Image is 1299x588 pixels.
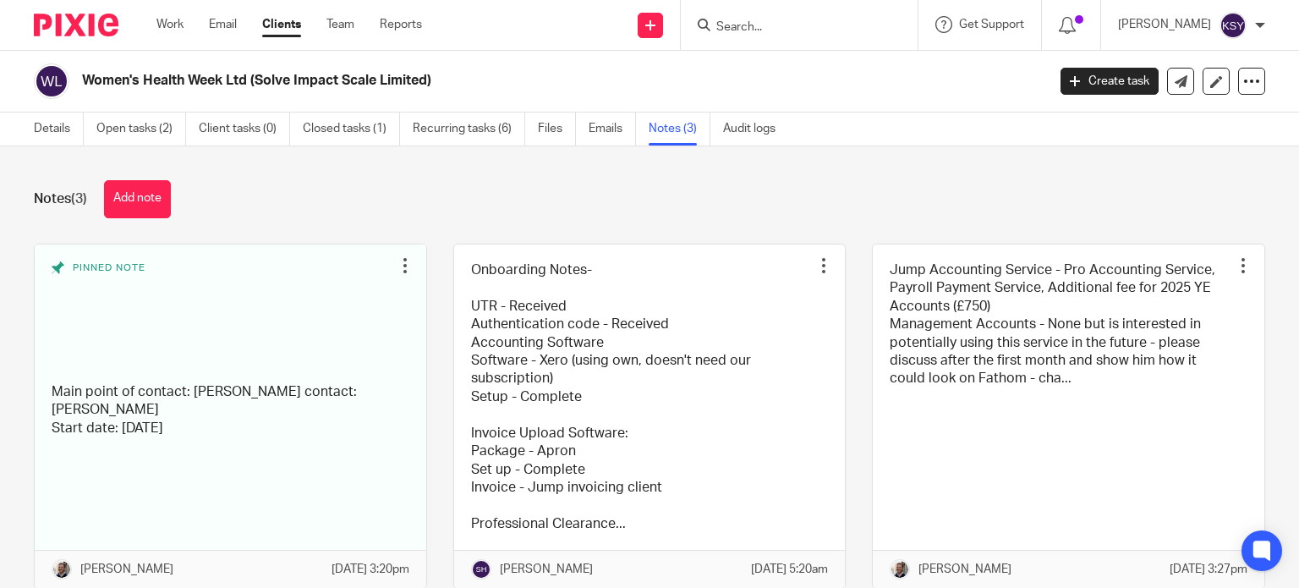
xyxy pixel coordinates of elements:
p: [PERSON_NAME] [1118,16,1211,33]
a: Notes (3) [649,113,710,146]
p: [DATE] 3:27pm [1170,561,1247,578]
a: Files [538,113,576,146]
p: [DATE] 3:20pm [332,561,409,578]
a: Clients [262,16,301,33]
span: (3) [71,192,87,206]
a: Create task [1061,68,1159,95]
img: svg%3E [471,559,491,580]
div: Pinned note [52,261,392,371]
p: [PERSON_NAME] [80,561,173,578]
input: Search [715,20,867,36]
img: svg%3E [34,63,69,99]
a: Emails [589,113,636,146]
a: Closed tasks (1) [303,113,400,146]
span: Get Support [959,19,1024,30]
a: Email [209,16,237,33]
img: Matt%20Circle.png [890,559,910,580]
h1: Notes [34,190,87,208]
img: svg%3E [1220,12,1247,39]
p: [PERSON_NAME] [500,561,593,578]
p: [DATE] 5:20am [751,561,828,578]
img: Pixie [34,14,118,36]
a: Reports [380,16,422,33]
button: Add note [104,180,171,218]
h2: Women's Health Week Ltd (Solve Impact Scale Limited) [82,72,845,90]
a: Audit logs [723,113,788,146]
a: Details [34,113,84,146]
img: Matt%20Circle.png [52,559,72,580]
a: Team [326,16,354,33]
a: Client tasks (0) [199,113,290,146]
a: Open tasks (2) [96,113,186,146]
p: [PERSON_NAME] [918,561,1011,578]
a: Recurring tasks (6) [413,113,525,146]
a: Work [156,16,184,33]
